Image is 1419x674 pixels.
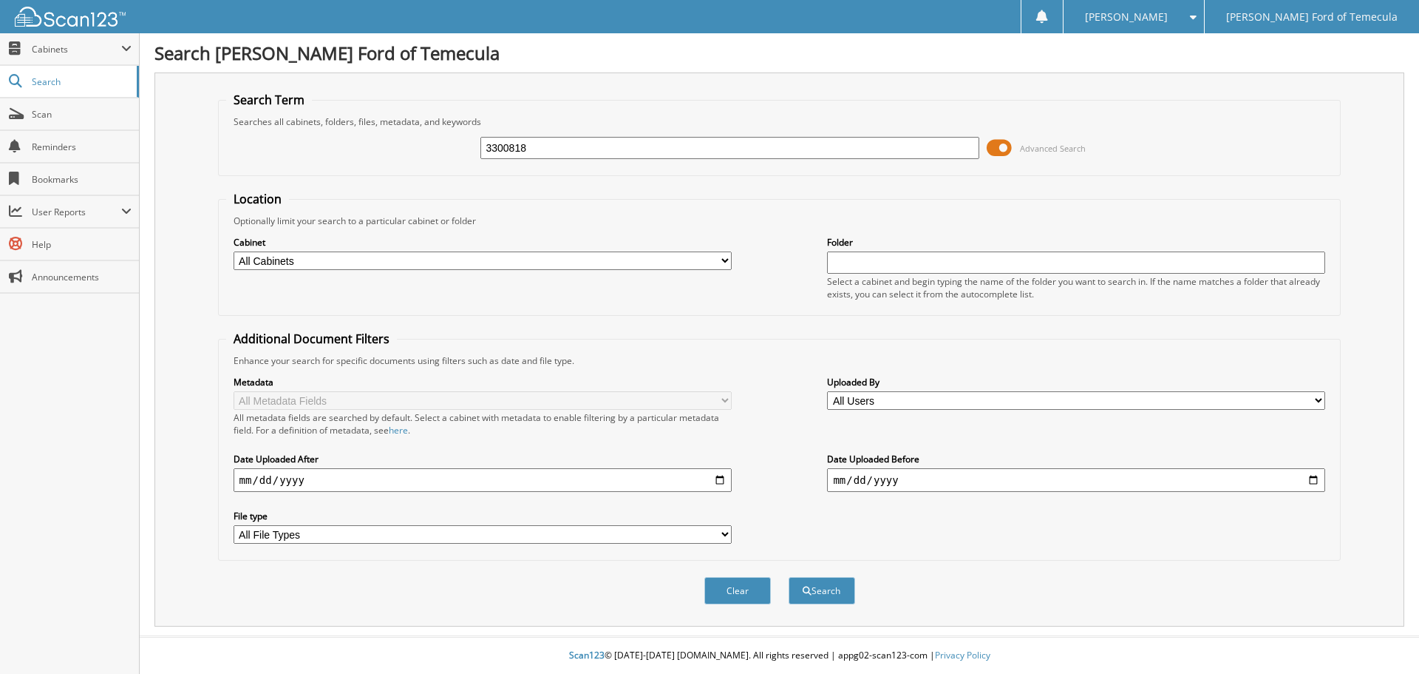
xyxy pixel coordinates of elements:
[32,43,121,55] span: Cabinets
[234,453,732,465] label: Date Uploaded After
[32,108,132,121] span: Scan
[827,236,1325,249] label: Folder
[32,75,129,88] span: Search
[32,141,132,153] span: Reminders
[827,275,1325,300] div: Select a cabinet and begin typing the name of the folder you want to search in. If the name match...
[1085,13,1168,21] span: [PERSON_NAME]
[15,7,126,27] img: scan123-logo-white.svg
[569,649,605,661] span: Scan123
[234,510,732,522] label: File type
[389,424,408,437] a: here
[234,376,732,388] label: Metadata
[935,649,990,661] a: Privacy Policy
[32,238,132,251] span: Help
[234,411,732,437] div: All metadata fields are searched by default. Select a cabinet with metadata to enable filtering b...
[226,331,397,347] legend: Additional Document Filters
[1345,603,1419,674] iframe: Chat Widget
[140,638,1419,674] div: © [DATE]-[DATE] [DOMAIN_NAME]. All rights reserved | appg02-scan123-com |
[226,354,1333,367] div: Enhance your search for specific documents using filters such as date and file type.
[32,271,132,283] span: Announcements
[234,468,732,492] input: start
[226,215,1333,227] div: Optionally limit your search to a particular cabinet or folder
[827,453,1325,465] label: Date Uploaded Before
[1226,13,1398,21] span: [PERSON_NAME] Ford of Temecula
[226,115,1333,128] div: Searches all cabinets, folders, files, metadata, and keywords
[226,92,312,108] legend: Search Term
[827,468,1325,492] input: end
[226,191,289,207] legend: Location
[234,236,732,249] label: Cabinet
[789,577,855,604] button: Search
[154,41,1404,65] h1: Search [PERSON_NAME] Ford of Temecula
[704,577,771,604] button: Clear
[32,173,132,186] span: Bookmarks
[827,376,1325,388] label: Uploaded By
[32,206,121,218] span: User Reports
[1020,143,1086,154] span: Advanced Search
